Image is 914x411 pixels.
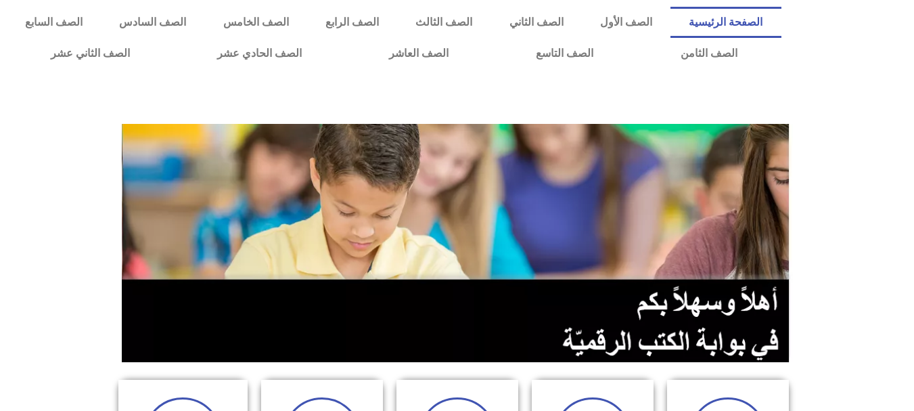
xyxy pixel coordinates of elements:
[205,7,307,38] a: الصف الخامس
[582,7,670,38] a: الصف الأول
[173,38,345,69] a: الصف الحادي عشر
[670,7,781,38] a: الصفحة الرئيسية
[492,38,637,69] a: الصف التاسع
[7,7,101,38] a: الصف السابع
[307,7,397,38] a: الصف الرابع
[345,38,492,69] a: الصف العاشر
[397,7,490,38] a: الصف الثالث
[101,7,204,38] a: الصف السادس
[491,7,582,38] a: الصف الثاني
[7,38,173,69] a: الصف الثاني عشر
[637,38,781,69] a: الصف الثامن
